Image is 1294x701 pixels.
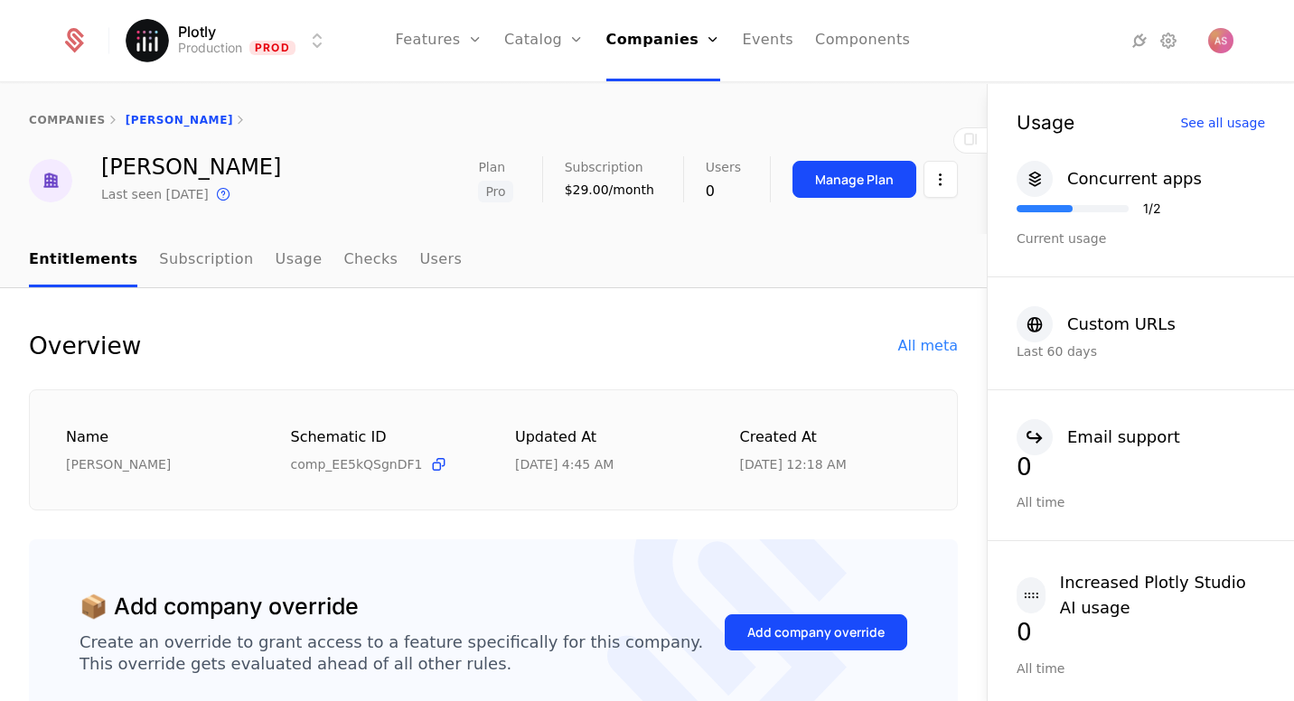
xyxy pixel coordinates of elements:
[740,426,922,449] div: Created at
[1017,659,1265,678] div: All time
[1067,425,1180,450] div: Email support
[1017,113,1074,132] div: Usage
[178,24,216,39] span: Plotly
[343,234,398,287] a: Checks
[1017,570,1265,621] button: Increased Plotly Studio AI usage
[565,161,643,173] span: Subscription
[706,181,741,202] div: 0
[66,455,248,473] div: [PERSON_NAME]
[131,21,328,61] button: Select environment
[29,114,106,126] a: companies
[898,335,958,357] div: All meta
[249,41,295,55] span: Prod
[815,171,894,189] div: Manage Plan
[478,181,512,202] span: Pro
[478,161,505,173] span: Plan
[740,455,847,473] div: 10/5/25, 12:18 AM
[1067,312,1176,337] div: Custom URLs
[29,234,958,287] nav: Main
[101,156,281,178] div: [PERSON_NAME]
[706,161,741,173] span: Users
[1158,30,1179,51] a: Settings
[792,161,916,198] button: Manage Plan
[29,234,137,287] a: Entitlements
[80,631,703,675] div: Create an override to grant access to a feature specifically for this company. This override gets...
[1017,455,1265,479] div: 0
[1180,117,1265,129] div: See all usage
[1017,306,1176,342] button: Custom URLs
[1067,166,1202,192] div: Concurrent apps
[126,19,169,62] img: Plotly
[515,455,614,473] div: 10/6/25, 4:45 AM
[80,590,359,624] div: 📦 Add company override
[29,159,72,202] img: Yash Singh
[1129,30,1150,51] a: Integrations
[1017,161,1202,197] button: Concurrent apps
[1017,342,1265,360] div: Last 60 days
[1017,419,1180,455] button: Email support
[178,39,242,57] div: Production
[1060,570,1265,621] div: Increased Plotly Studio AI usage
[159,234,253,287] a: Subscription
[1017,621,1265,644] div: 0
[747,623,885,641] div: Add company override
[1208,28,1233,53] button: Open user button
[419,234,462,287] a: Users
[291,426,473,448] div: Schematic ID
[515,426,697,449] div: Updated at
[291,455,423,473] span: comp_EE5kQSgnDF1
[924,161,958,198] button: Select action
[1017,493,1265,511] div: All time
[1017,229,1265,248] div: Current usage
[1208,28,1233,53] img: Adam Schroeder
[725,614,907,650] button: Add company override
[29,234,462,287] ul: Choose Sub Page
[565,181,654,199] div: $29.00/month
[101,185,209,203] div: Last seen [DATE]
[29,332,141,360] div: Overview
[66,426,248,449] div: Name
[276,234,323,287] a: Usage
[1143,202,1161,215] div: 1 / 2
